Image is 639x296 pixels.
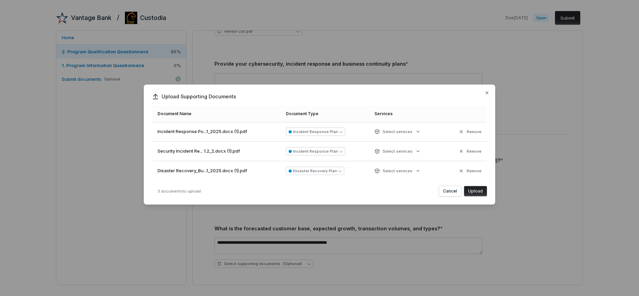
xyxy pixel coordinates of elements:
[282,106,370,122] th: Document Type
[286,128,345,136] button: Incident Response Plan
[158,128,247,135] span: Incident Response Po...1_2025.docx (1).pdf
[152,93,487,100] span: Upload Supporting Documents
[464,186,487,196] button: Upload
[286,167,344,175] button: Disaster Recovery Plan
[158,189,201,194] span: 3 documents to upload
[286,147,345,155] button: Incident Response Plan
[370,106,442,122] th: Services
[372,165,423,177] button: Select services
[158,148,240,155] span: Security Incident Re... 1.2_2.docx (1).pdf
[152,106,282,122] th: Document Name
[456,145,484,157] button: Remove
[158,167,247,174] span: Disaster Recovery_Bu...1_2025.docx (1).pdf
[372,125,423,138] button: Select services
[439,186,461,196] button: Cancel
[372,145,423,157] button: Select services
[456,125,484,138] button: Remove
[456,165,484,177] button: Remove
